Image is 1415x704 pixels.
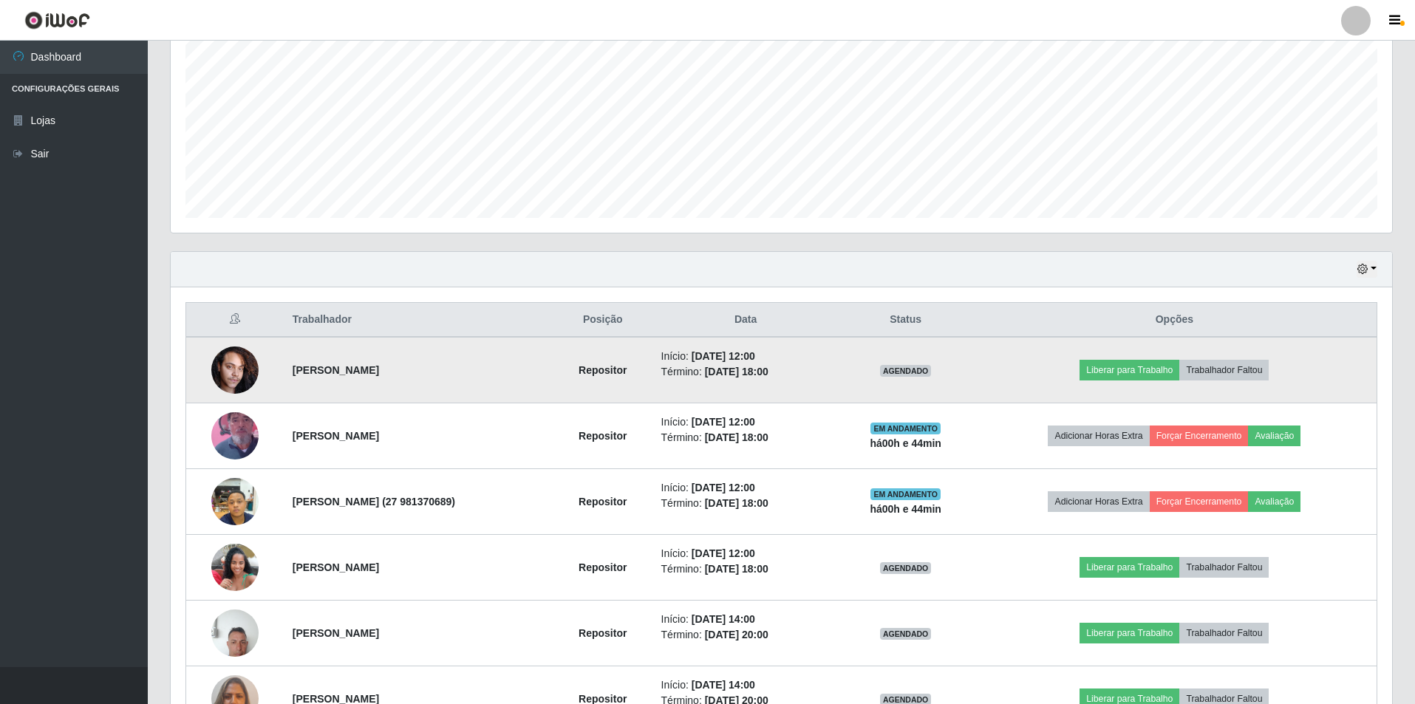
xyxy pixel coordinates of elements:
[1150,426,1249,446] button: Forçar Encerramento
[972,303,1377,338] th: Opções
[1150,491,1249,512] button: Forçar Encerramento
[1048,426,1149,446] button: Adicionar Horas Extra
[293,496,455,508] strong: [PERSON_NAME] (27 981370689)
[705,497,768,509] time: [DATE] 18:00
[579,561,627,573] strong: Repositor
[211,394,259,478] img: 1752090635186.jpeg
[1080,623,1179,643] button: Liberar para Trabalho
[661,364,831,380] li: Término:
[705,366,768,377] time: [DATE] 18:00
[661,496,831,511] li: Término:
[692,547,755,559] time: [DATE] 12:00
[1248,491,1300,512] button: Avaliação
[293,430,379,442] strong: [PERSON_NAME]
[1179,360,1269,380] button: Trabalhador Faltou
[880,562,932,574] span: AGENDADO
[1179,557,1269,578] button: Trabalhador Faltou
[1080,557,1179,578] button: Liberar para Trabalho
[661,414,831,430] li: Início:
[661,546,831,561] li: Início:
[1080,360,1179,380] button: Liberar para Trabalho
[211,601,259,664] img: 1745320094087.jpeg
[652,303,839,338] th: Data
[839,303,972,338] th: Status
[211,338,259,401] img: 1753013551343.jpeg
[661,561,831,577] li: Término:
[24,11,90,30] img: CoreUI Logo
[692,482,755,493] time: [DATE] 12:00
[293,627,379,639] strong: [PERSON_NAME]
[1048,491,1149,512] button: Adicionar Horas Extra
[553,303,652,338] th: Posição
[661,627,831,643] li: Término:
[705,629,768,640] time: [DATE] 20:00
[692,416,755,428] time: [DATE] 12:00
[579,430,627,442] strong: Repositor
[579,496,627,508] strong: Repositor
[579,364,627,376] strong: Repositor
[870,503,941,515] strong: há 00 h e 44 min
[211,536,259,599] img: 1757557261594.jpeg
[293,561,379,573] strong: [PERSON_NAME]
[661,349,831,364] li: Início:
[692,679,755,691] time: [DATE] 14:00
[880,628,932,640] span: AGENDADO
[293,364,379,376] strong: [PERSON_NAME]
[705,563,768,575] time: [DATE] 18:00
[1248,426,1300,446] button: Avaliação
[284,303,553,338] th: Trabalhador
[661,677,831,693] li: Início:
[211,470,259,533] img: 1755367565245.jpeg
[870,488,941,500] span: EM ANDAMENTO
[692,613,755,625] time: [DATE] 14:00
[705,431,768,443] time: [DATE] 18:00
[661,480,831,496] li: Início:
[661,612,831,627] li: Início:
[880,365,932,377] span: AGENDADO
[661,430,831,445] li: Término:
[1179,623,1269,643] button: Trabalhador Faltou
[870,423,941,434] span: EM ANDAMENTO
[579,627,627,639] strong: Repositor
[870,437,941,449] strong: há 00 h e 44 min
[692,350,755,362] time: [DATE] 12:00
